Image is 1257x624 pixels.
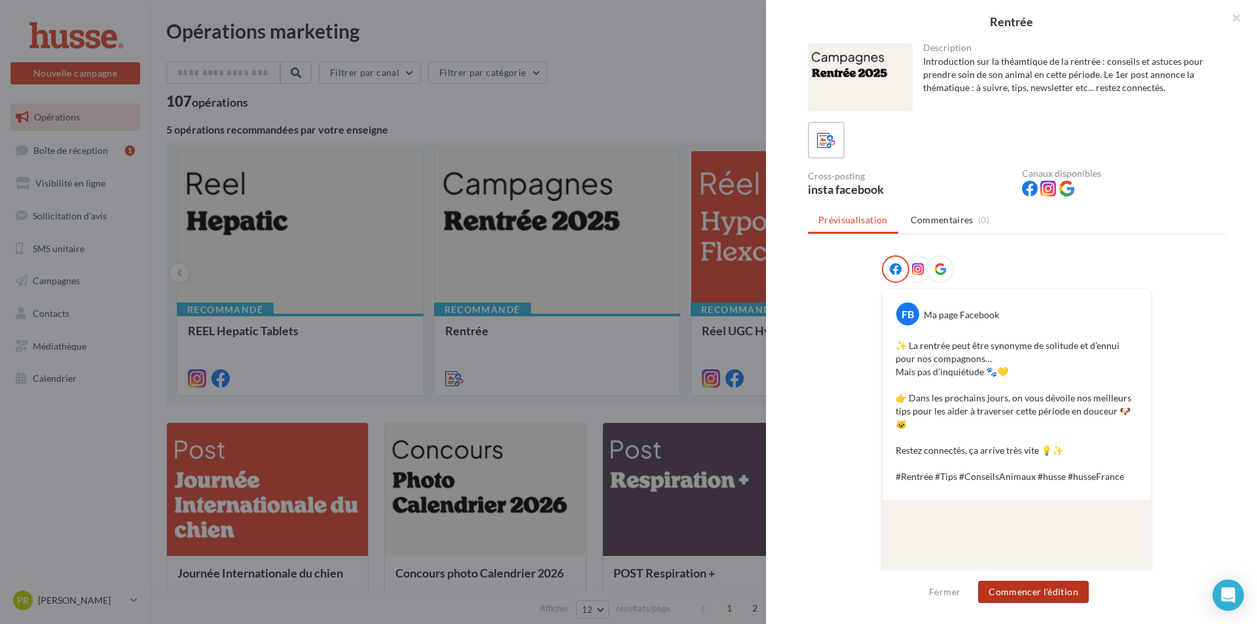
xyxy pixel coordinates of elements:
[924,308,999,321] div: Ma page Facebook
[808,172,1011,181] div: Cross-posting
[911,213,974,227] span: Commentaires
[1022,169,1226,178] div: Canaux disponibles
[1212,579,1244,611] div: Open Intercom Messenger
[896,339,1138,483] p: ✨ La rentrée peut être synonyme de solitude et d’ennui pour nos compagnons… Mais pas d’inquiétude...
[978,215,989,225] span: (0)
[923,43,1216,52] div: Description
[896,303,919,325] div: FB
[787,16,1236,28] div: Rentrée
[923,55,1216,94] div: Introduction sur la théamtique de la rentrée : conseils et astuces pour prendre soin de son anima...
[978,581,1089,603] button: Commencer l'édition
[808,183,1011,195] div: insta facebook
[924,584,966,600] button: Fermer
